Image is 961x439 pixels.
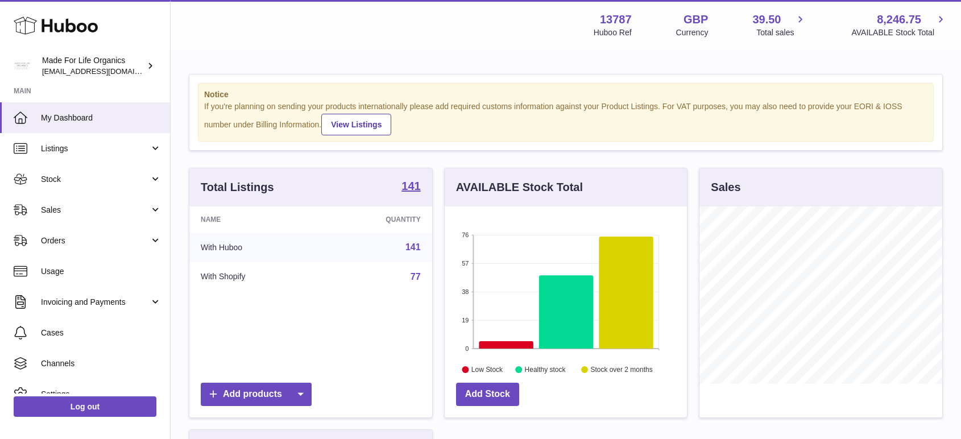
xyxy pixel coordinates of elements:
strong: 141 [401,180,420,192]
a: 141 [405,242,421,252]
a: Log out [14,396,156,417]
th: Name [189,206,320,233]
a: 141 [401,180,420,194]
span: Cases [41,328,161,338]
a: 39.50 Total sales [752,12,807,38]
h3: Sales [711,180,740,195]
td: With Huboo [189,233,320,262]
strong: 13787 [600,12,632,27]
text: 38 [462,288,469,295]
span: [EMAIL_ADDRESS][DOMAIN_NAME] [42,67,167,76]
text: 57 [462,260,469,267]
span: AVAILABLE Stock Total [851,27,947,38]
th: Quantity [320,206,432,233]
div: Currency [676,27,709,38]
span: 8,246.75 [877,12,934,27]
img: internalAdmin-13787@internal.huboo.com [14,57,31,74]
div: Huboo Ref [594,27,632,38]
a: Add Stock [456,383,519,406]
a: Add products [201,383,312,406]
text: 0 [465,345,469,352]
span: My Dashboard [41,113,161,123]
text: Healthy stock [524,366,566,374]
span: Stock [41,174,150,185]
span: Listings [41,143,150,154]
span: Orders [41,235,150,246]
span: Usage [41,266,161,277]
h3: AVAILABLE Stock Total [456,180,583,195]
span: Total sales [756,27,807,38]
text: Low Stock [471,366,503,374]
td: With Shopify [189,262,320,292]
span: Sales [41,205,150,216]
span: Channels [41,358,161,369]
a: 77 [411,272,421,281]
text: Stock over 2 months [590,366,652,374]
a: View Listings [321,114,391,135]
h3: Total Listings [201,180,274,195]
strong: Notice [204,89,927,100]
text: 19 [462,317,469,324]
strong: GBP [684,12,708,27]
span: 39.50 [752,12,794,27]
div: If you're planning on sending your products internationally please add required customs informati... [204,101,927,135]
span: Settings [41,389,161,400]
a: 8,246.75 AVAILABLE Stock Total [851,12,947,38]
text: 76 [462,231,469,238]
span: Invoicing and Payments [41,297,150,308]
div: Made For Life Organics [42,55,144,77]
